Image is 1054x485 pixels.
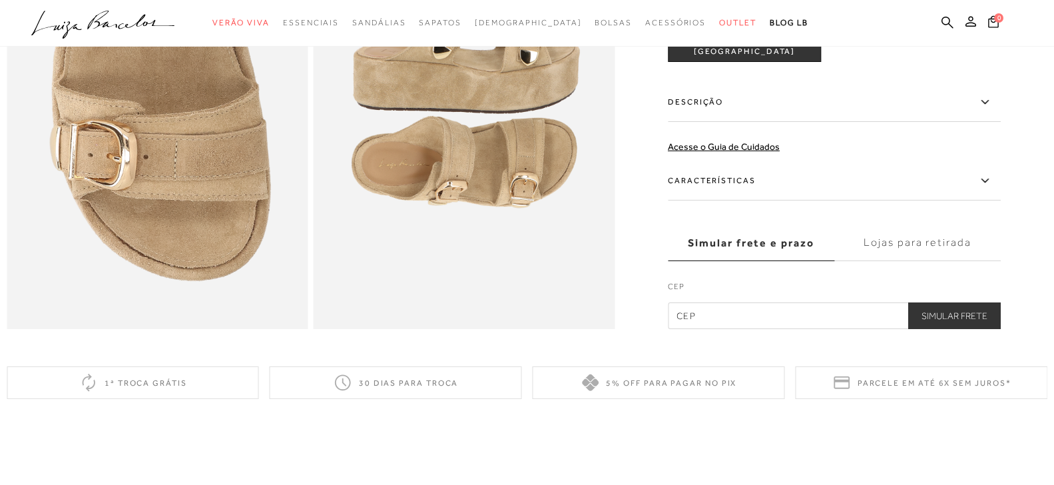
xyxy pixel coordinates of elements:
input: CEP [668,302,1001,329]
span: Sapatos [419,18,461,27]
span: Bolsas [595,18,632,27]
a: categoryNavScreenReaderText [212,11,270,35]
label: Descrição [668,83,1001,122]
a: categoryNavScreenReaderText [352,11,405,35]
div: 30 dias para troca [270,366,522,399]
span: 0 [994,13,1003,23]
span: Verão Viva [212,18,270,27]
div: Parcele em até 6x sem juros* [795,366,1047,399]
a: BLOG LB [770,11,808,35]
div: 5% off para pagar no PIX [533,366,785,399]
label: Características [668,162,1001,201]
button: Simular Frete [908,302,1001,329]
a: categoryNavScreenReaderText [719,11,756,35]
button: 0 [984,15,1003,33]
a: categoryNavScreenReaderText [595,11,632,35]
span: [DEMOGRAPHIC_DATA] [475,18,582,27]
span: Essenciais [283,18,339,27]
span: Acessórios [645,18,706,27]
div: 1ª troca grátis [7,366,259,399]
label: Simular frete e prazo [668,225,834,261]
a: Acesse o Guia de Cuidados [668,141,780,152]
label: Lojas para retirada [834,225,1001,261]
span: BLOG LB [770,18,808,27]
span: Outlet [719,18,756,27]
a: noSubCategoriesText [475,11,582,35]
label: CEP [668,280,1001,299]
a: categoryNavScreenReaderText [283,11,339,35]
a: categoryNavScreenReaderText [645,11,706,35]
a: categoryNavScreenReaderText [419,11,461,35]
span: Sandálias [352,18,405,27]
